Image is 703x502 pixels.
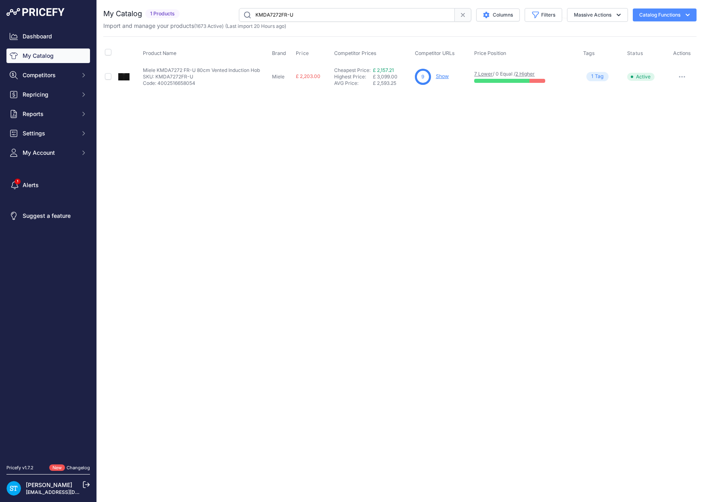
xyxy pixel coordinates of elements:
span: 1 Products [145,9,180,19]
div: AVG Price: [334,80,373,86]
a: Changelog [67,465,90,470]
button: Competitors [6,68,90,82]
a: Cheapest Price: [334,67,370,73]
button: Catalog Functions [633,8,697,21]
span: Repricing [23,91,75,99]
input: Search [239,8,455,22]
p: Miele [272,74,293,80]
h2: My Catalog [103,8,142,19]
img: Pricefy Logo [6,8,65,16]
div: Pricefy v1.7.2 [6,464,33,471]
span: 9 [421,73,424,80]
nav: Sidebar [6,29,90,455]
p: SKU: KMDA7272FR-U [143,74,260,80]
a: [PERSON_NAME] [26,481,72,488]
a: [EMAIL_ADDRESS][DOMAIN_NAME] [26,489,110,495]
button: Columns [476,8,520,21]
span: Price Position [474,50,506,56]
span: (Last import 20 Hours ago) [225,23,286,29]
button: Repricing [6,87,90,102]
a: Alerts [6,178,90,192]
button: Price [296,50,311,57]
a: Dashboard [6,29,90,44]
span: New [49,464,65,471]
a: My Catalog [6,49,90,63]
p: Code: 4002516658054 [143,80,260,86]
p: / 0 Equal / [474,71,575,77]
span: Price [296,50,309,57]
span: £ 3,099.00 [373,74,398,80]
span: Competitors [23,71,75,79]
a: 2 Higher [515,71,535,77]
span: Active [627,73,655,81]
span: Tag [586,72,609,81]
a: Suggest a feature [6,209,90,223]
span: Competitor Prices [334,50,377,56]
a: £ 2,157.21 [373,67,394,73]
span: Reports [23,110,75,118]
span: £ 2,203.00 [296,73,320,79]
span: Actions [673,50,691,56]
p: Miele KMDA7272 FR-U 80cm Vented Induction Hob [143,67,260,74]
div: £ 2,593.25 [373,80,412,86]
span: Product Name [143,50,176,56]
a: Show [436,73,449,79]
a: 7 Lower [474,71,493,77]
button: Massive Actions [567,8,628,22]
p: Import and manage your products [103,22,286,30]
a: 1673 Active [196,23,222,29]
span: Competitor URLs [415,50,455,56]
span: Status [627,50,643,57]
span: 1 [591,73,593,80]
span: My Account [23,149,75,157]
button: Settings [6,126,90,141]
span: Brand [272,50,286,56]
button: Filters [525,8,562,22]
button: Status [627,50,645,57]
div: Highest Price: [334,74,373,80]
button: My Account [6,146,90,160]
span: ( ) [194,23,224,29]
button: Reports [6,107,90,121]
span: Settings [23,129,75,137]
span: Tags [583,50,595,56]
